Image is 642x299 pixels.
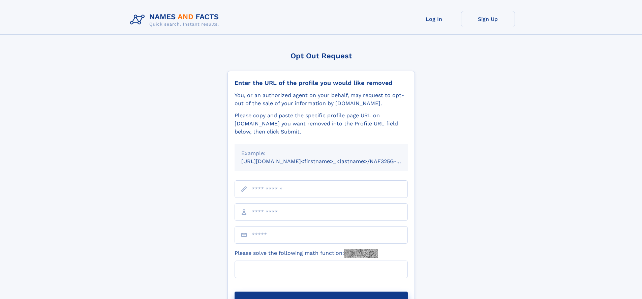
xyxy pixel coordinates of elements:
[407,11,461,27] a: Log In
[235,79,408,87] div: Enter the URL of the profile you would like removed
[461,11,515,27] a: Sign Up
[241,149,401,157] div: Example:
[127,11,224,29] img: Logo Names and Facts
[235,112,408,136] div: Please copy and paste the specific profile page URL on [DOMAIN_NAME] you want removed into the Pr...
[235,249,378,258] label: Please solve the following math function:
[227,52,415,60] div: Opt Out Request
[241,158,421,165] small: [URL][DOMAIN_NAME]<firstname>_<lastname>/NAF325G-xxxxxxxx
[235,91,408,108] div: You, or an authorized agent on your behalf, may request to opt-out of the sale of your informatio...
